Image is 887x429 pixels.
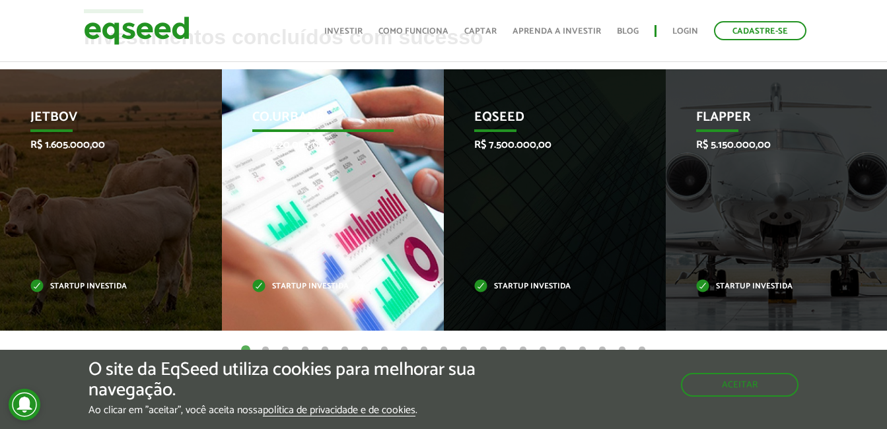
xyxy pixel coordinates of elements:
[576,344,589,357] button: 18 of 21
[30,283,172,290] p: Startup investida
[318,344,332,357] button: 5 of 21
[477,344,490,357] button: 13 of 21
[378,344,391,357] button: 8 of 21
[30,139,172,151] p: R$ 1.605.000,00
[474,283,616,290] p: Startup investida
[30,110,172,132] p: JetBov
[617,27,639,36] a: Blog
[536,344,550,357] button: 16 of 21
[497,344,510,357] button: 14 of 21
[338,344,351,357] button: 6 of 21
[89,360,514,401] h5: O site da EqSeed utiliza cookies para melhorar sua navegação.
[556,344,569,357] button: 17 of 21
[474,110,616,132] p: EqSeed
[696,283,837,290] p: Startup investida
[672,27,698,36] a: Login
[464,27,497,36] a: Captar
[417,344,431,357] button: 10 of 21
[279,344,292,357] button: 3 of 21
[474,139,616,151] p: R$ 7.500.000,00
[252,110,394,132] p: Co.Urban
[89,404,514,416] p: Ao clicar em "aceitar", você aceita nossa .
[259,344,272,357] button: 2 of 21
[263,405,415,416] a: política de privacidade e de cookies
[714,21,806,40] a: Cadastre-se
[696,139,837,151] p: R$ 5.150.000,00
[596,344,609,357] button: 19 of 21
[696,110,837,132] p: Flapper
[616,344,629,357] button: 20 of 21
[252,283,394,290] p: Startup investida
[299,344,312,357] button: 4 of 21
[378,27,448,36] a: Como funciona
[358,344,371,357] button: 7 of 21
[437,344,450,357] button: 11 of 21
[398,344,411,357] button: 9 of 21
[84,13,190,48] img: EqSeed
[239,344,252,357] button: 1 of 21
[513,27,601,36] a: Aprenda a investir
[681,373,798,397] button: Aceitar
[324,27,363,36] a: Investir
[252,139,394,151] p: R$ 1.220.007,00
[516,344,530,357] button: 15 of 21
[457,344,470,357] button: 12 of 21
[635,344,649,357] button: 21 of 21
